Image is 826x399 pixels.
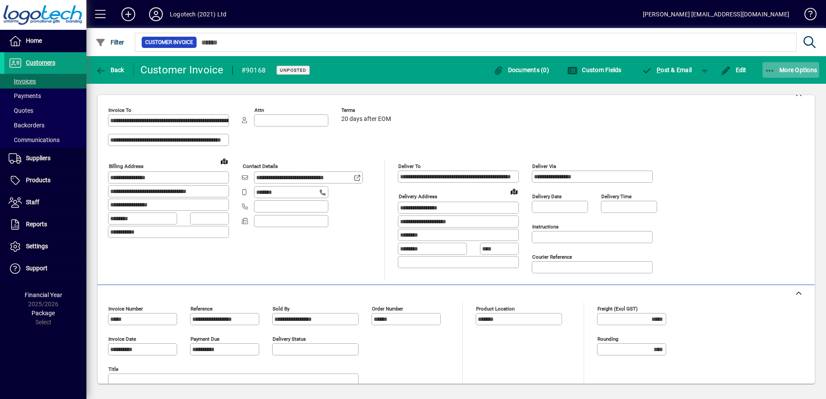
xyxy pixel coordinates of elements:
[93,62,127,78] button: Back
[4,118,86,133] a: Backorders
[95,39,124,46] span: Filter
[372,306,403,312] mat-label: Order number
[765,66,817,73] span: More Options
[4,214,86,235] a: Reports
[108,366,118,372] mat-label: Title
[26,155,51,161] span: Suppliers
[532,224,559,230] mat-label: Instructions
[93,35,127,50] button: Filter
[642,66,692,73] span: ost & Email
[567,66,622,73] span: Custom Fields
[341,116,391,123] span: 20 days after EOM
[657,66,661,73] span: P
[140,63,224,77] div: Customer Invoice
[4,148,86,169] a: Suppliers
[565,62,624,78] button: Custom Fields
[254,107,264,113] mat-label: Attn
[4,236,86,257] a: Settings
[191,336,219,342] mat-label: Payment due
[4,89,86,103] a: Payments
[597,306,638,312] mat-label: Freight (excl GST)
[26,243,48,250] span: Settings
[26,221,47,228] span: Reports
[9,107,33,114] span: Quotes
[493,66,549,73] span: Documents (0)
[142,6,170,22] button: Profile
[9,136,60,143] span: Communications
[9,92,41,99] span: Payments
[26,59,55,66] span: Customers
[108,107,131,113] mat-label: Invoice To
[491,62,551,78] button: Documents (0)
[145,38,193,47] span: Customer Invoice
[273,306,289,312] mat-label: Sold by
[191,306,213,312] mat-label: Reference
[95,66,124,73] span: Back
[4,30,86,52] a: Home
[217,154,231,168] a: View on map
[26,199,39,206] span: Staff
[9,78,36,85] span: Invoices
[4,103,86,118] a: Quotes
[532,163,556,169] mat-label: Deliver via
[4,192,86,213] a: Staff
[721,66,747,73] span: Edit
[601,193,632,199] mat-label: Delivery time
[86,62,134,78] app-page-header-button: Back
[4,170,86,191] a: Products
[476,306,515,312] mat-label: Product location
[798,2,815,30] a: Knowledge Base
[9,122,44,129] span: Backorders
[643,7,789,21] div: [PERSON_NAME] [EMAIL_ADDRESS][DOMAIN_NAME]
[26,177,51,184] span: Products
[273,336,306,342] mat-label: Delivery status
[507,184,521,198] a: View on map
[170,7,226,21] div: Logotech (2021) Ltd
[114,6,142,22] button: Add
[341,108,393,113] span: Terms
[25,291,62,298] span: Financial Year
[4,74,86,89] a: Invoices
[532,254,572,260] mat-label: Courier Reference
[108,306,143,312] mat-label: Invoice number
[241,63,266,77] div: #90168
[32,310,55,317] span: Package
[108,336,136,342] mat-label: Invoice date
[638,62,696,78] button: Post & Email
[762,62,820,78] button: More Options
[26,37,42,44] span: Home
[718,62,749,78] button: Edit
[4,133,86,147] a: Communications
[532,193,562,199] mat-label: Delivery date
[280,67,306,73] span: Unposted
[597,336,618,342] mat-label: Rounding
[398,163,421,169] mat-label: Deliver To
[4,258,86,279] a: Support
[26,265,48,272] span: Support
